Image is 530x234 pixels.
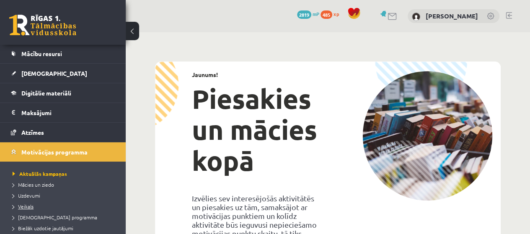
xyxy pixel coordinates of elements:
[192,83,322,176] h1: Piesakies un mācies kopā
[13,192,40,199] span: Uzdevumi
[313,10,319,17] span: mP
[11,123,115,142] a: Atzīmes
[13,224,117,232] a: Biežāk uzdotie jautājumi
[426,12,478,20] a: [PERSON_NAME]
[21,89,71,97] span: Digitālie materiāli
[21,148,88,156] span: Motivācijas programma
[11,103,115,122] a: Maksājumi
[321,10,332,19] span: 485
[13,214,97,221] span: [DEMOGRAPHIC_DATA] programma
[21,129,44,136] span: Atzīmes
[13,213,117,221] a: [DEMOGRAPHIC_DATA] programma
[21,69,87,77] span: [DEMOGRAPHIC_DATA]
[13,225,73,231] span: Biežāk uzdotie jautājumi
[13,203,117,210] a: Veikals
[13,203,34,210] span: Veikals
[13,170,67,177] span: Aktuālās kampaņas
[297,10,311,19] span: 2819
[11,44,115,63] a: Mācību resursi
[321,10,343,17] a: 485 xp
[13,170,117,177] a: Aktuālās kampaņas
[13,181,54,188] span: Mācies un ziedo
[192,71,218,78] strong: Jaunums!
[334,10,339,17] span: xp
[21,50,62,57] span: Mācību resursi
[9,15,76,36] a: Rīgas 1. Tālmācības vidusskola
[11,142,115,162] a: Motivācijas programma
[13,192,117,199] a: Uzdevumi
[21,103,115,122] legend: Maksājumi
[362,71,492,201] img: campaign-image-1c4f3b39ab1f89d1fca25a8facaab35ebc8e40cf20aedba61fd73fb4233361ac.png
[11,64,115,83] a: [DEMOGRAPHIC_DATA]
[13,181,117,188] a: Mācies un ziedo
[412,13,420,21] img: Jeļena Trojanovska
[297,10,319,17] a: 2819 mP
[11,83,115,103] a: Digitālie materiāli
